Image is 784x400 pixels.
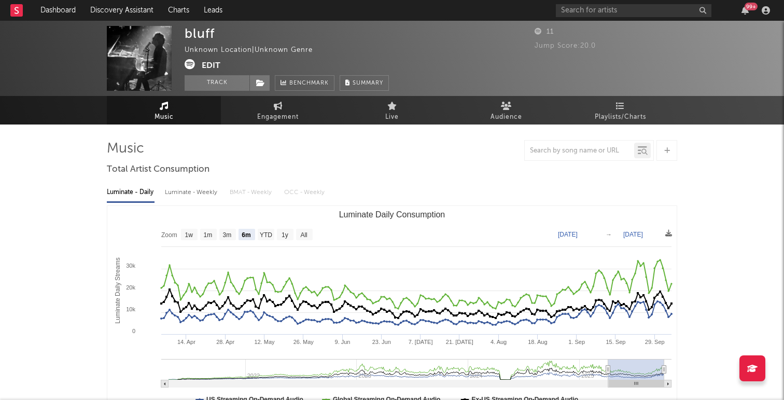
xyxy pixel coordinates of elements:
text: Luminate Daily Streams [114,257,121,323]
text: 10k [126,306,135,312]
div: 99 + [745,3,758,10]
text: 9. Jun [335,339,351,345]
a: Playlists/Charts [563,96,677,125]
text: 14. Apr [177,339,195,345]
input: Search for artists [556,4,711,17]
text: 30k [126,263,135,269]
text: 12. May [254,339,275,345]
span: Playlists/Charts [595,111,646,123]
text: 23. Jun [372,339,391,345]
a: Engagement [221,96,335,125]
div: Luminate - Daily [107,184,155,201]
span: 11 [535,29,554,35]
text: 1w [185,231,193,239]
a: Music [107,96,221,125]
div: Unknown Location | Unknown Genre [185,44,325,57]
span: Live [385,111,399,123]
text: 29. Sep [645,339,665,345]
text: 20k [126,284,135,291]
text: [DATE] [623,231,643,238]
span: Music [155,111,174,123]
text: YTD [260,231,272,239]
div: Luminate - Weekly [165,184,219,201]
text: 18. Aug [528,339,547,345]
span: Total Artist Consumption [107,163,209,176]
text: → [606,231,612,238]
text: Luminate Daily Consumption [339,210,445,219]
a: Live [335,96,449,125]
span: Engagement [257,111,299,123]
span: Jump Score: 20.0 [535,43,596,49]
text: 0 [132,328,135,334]
text: 15. Sep [606,339,625,345]
a: Audience [449,96,563,125]
span: Audience [491,111,522,123]
text: Zoom [161,231,177,239]
text: 7. [DATE] [409,339,433,345]
text: 4. Aug [491,339,507,345]
input: Search by song name or URL [525,147,634,155]
text: 3m [223,231,232,239]
div: bluff [185,26,215,41]
text: 1m [204,231,213,239]
button: Summary [340,75,389,91]
a: Benchmark [275,75,334,91]
button: Edit [202,59,220,72]
button: Track [185,75,249,91]
span: Benchmark [289,77,329,90]
text: All [300,231,307,239]
text: [DATE] [558,231,578,238]
span: Summary [353,80,383,86]
text: 21. [DATE] [446,339,473,345]
text: 28. Apr [216,339,234,345]
text: 1. Sep [568,339,585,345]
text: 6m [242,231,250,239]
button: 99+ [741,6,749,15]
text: 26. May [293,339,314,345]
text: 1y [282,231,288,239]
